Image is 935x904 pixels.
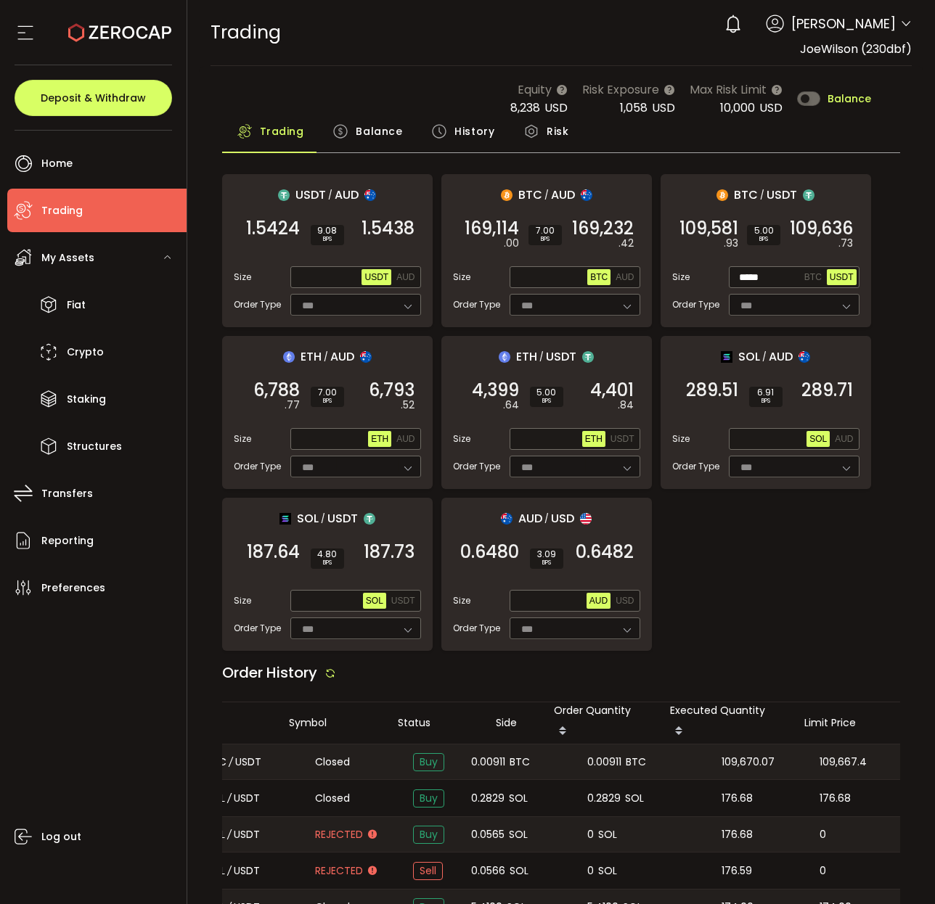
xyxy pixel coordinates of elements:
[534,226,556,235] span: 7.00
[247,545,300,559] span: 187.64
[315,863,363,879] span: Rejected
[760,189,764,202] em: /
[804,272,822,282] span: BTC
[453,594,470,607] span: Size
[234,594,251,607] span: Size
[41,200,83,221] span: Trading
[484,715,542,731] div: Side
[315,755,350,770] span: Closed
[396,434,415,444] span: AUD
[534,235,556,244] i: BPS
[536,559,558,567] i: BPS
[503,398,519,413] em: .64
[317,235,338,244] i: BPS
[546,348,576,366] span: USDT
[720,99,755,116] span: 10,000
[722,826,753,843] span: 176.68
[801,383,853,398] span: 289.71
[368,431,391,447] button: ETH
[330,348,354,366] span: AUD
[790,221,853,236] span: 109,636
[324,350,328,363] em: /
[41,93,146,103] span: Deposit & Withdraw
[499,351,510,363] img: eth_portfolio.svg
[800,41,912,57] span: JoeWilson (230dbf)
[41,153,73,174] span: Home
[327,509,358,527] span: USDT
[356,117,402,146] span: Balance
[360,351,372,363] img: aud_portfolio.svg
[471,863,505,879] span: 0.0566
[388,593,418,609] button: USDT
[618,236,634,251] em: .42
[793,715,891,731] div: Limit Price
[672,432,690,445] span: Size
[67,436,122,457] span: Structures
[235,754,261,771] span: USDT
[15,80,172,116] button: Deposit & Withdraw
[260,117,304,146] span: Trading
[767,186,797,204] span: USDT
[803,189,814,201] img: usdt_portfolio.svg
[590,383,634,398] span: 4,401
[67,342,104,363] span: Crypto
[753,235,775,244] i: BPS
[620,99,648,116] span: 1,058
[518,509,542,527] span: AUD
[297,509,319,527] span: SOL
[317,226,338,235] span: 9.08
[510,863,528,879] span: SOL
[551,509,574,527] span: USD
[460,545,519,559] span: 0.6480
[587,826,594,843] span: 0
[590,272,608,282] span: BTC
[510,99,540,116] span: 8,238
[471,826,505,843] span: 0.0565
[820,826,826,843] span: 0
[295,186,326,204] span: USDT
[413,753,444,771] span: Buy
[587,754,621,771] span: 0.00911
[413,826,444,844] span: Buy
[401,398,415,413] em: .52
[547,117,568,146] span: Risk
[618,398,634,413] em: .84
[835,434,853,444] span: AUD
[759,99,783,116] span: USD
[626,754,646,771] span: BTC
[580,513,592,525] img: usd_portfolio.svg
[362,269,391,285] button: USDT
[335,186,359,204] span: AUD
[234,298,281,311] span: Order Type
[536,388,558,397] span: 5.00
[364,272,388,282] span: USDT
[364,189,376,201] img: aud_portfolio.svg
[229,754,233,771] em: /
[471,790,505,807] span: 0.2829
[672,271,690,284] span: Size
[598,863,617,879] span: SOL
[587,269,611,285] button: BTC
[608,431,637,447] button: USDT
[391,596,415,606] span: USDT
[769,348,793,366] span: AUD
[613,593,637,609] button: USD
[582,81,659,99] span: Risk Exposure
[679,221,738,236] span: 109,581
[820,790,851,807] span: 176.68
[587,593,611,609] button: AUD
[518,81,552,99] span: Equity
[279,513,291,525] img: sol_portfolio.png
[465,221,519,236] span: 169,114
[285,398,300,413] em: .77
[41,826,81,847] span: Log out
[862,834,935,904] div: Chat Widget
[510,754,530,771] span: BTC
[576,545,634,559] span: 0.6482
[67,389,106,410] span: Staking
[518,186,542,204] span: BTC
[572,221,634,236] span: 169,232
[396,272,415,282] span: AUD
[363,593,386,609] button: SOL
[616,272,634,282] span: AUD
